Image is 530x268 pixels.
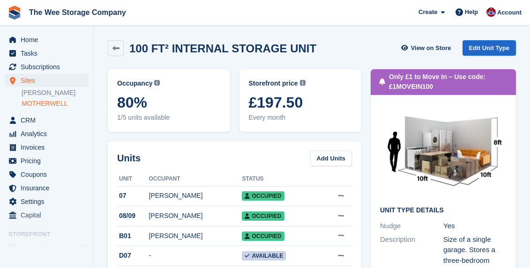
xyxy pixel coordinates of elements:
[5,209,89,222] a: menu
[5,74,89,87] a: menu
[443,221,507,232] div: Yes
[486,7,496,17] img: Scott Ritchie
[5,33,89,46] a: menu
[463,40,516,56] a: Edit Unit Type
[117,79,152,88] span: Occupancy
[5,141,89,154] a: menu
[5,47,89,60] a: menu
[21,114,77,127] span: CRM
[411,43,451,53] span: View on Store
[5,60,89,73] a: menu
[117,191,149,201] div: 07
[117,211,149,221] div: 08/09
[129,42,316,55] h2: 100 FT² INTERNAL STORAGE UNIT
[5,195,89,208] a: menu
[465,7,478,17] span: Help
[117,113,221,123] span: 1/5 units available
[5,181,89,195] a: menu
[242,191,284,201] span: Occupied
[7,6,22,20] img: stora-icon-8386f47178a22dfd0bd8f6a31ec36ba5ce8667c1dd55bd0f319d3a0aa187defe.svg
[117,94,221,111] span: 80%
[154,80,160,86] img: icon-info-grey-7440780725fd019a000dd9b08b2336e03edf1995a4989e88bcd33f0948082b44.svg
[380,104,507,199] img: 100-sqft-unit.jpg
[149,246,242,266] td: -
[149,191,242,201] div: [PERSON_NAME]
[149,172,242,187] th: Occupant
[400,40,455,56] a: View on Store
[21,74,77,87] span: Sites
[21,241,77,254] span: Online Store
[21,154,77,167] span: Pricing
[21,33,77,46] span: Home
[242,232,284,241] span: Occupied
[77,242,89,254] a: Preview store
[418,7,437,17] span: Create
[300,80,306,86] img: icon-info-grey-7440780725fd019a000dd9b08b2336e03edf1995a4989e88bcd33f0948082b44.svg
[8,230,93,239] span: Storefront
[249,113,352,123] span: Every month
[249,79,298,88] span: Storefront price
[22,88,89,97] a: [PERSON_NAME]
[5,127,89,140] a: menu
[242,211,284,221] span: Occupied
[5,241,89,254] a: menu
[242,251,286,261] span: Available
[249,94,352,111] span: £197.50
[149,211,242,221] div: [PERSON_NAME]
[117,251,149,261] div: D07
[389,72,516,92] div: Only £1 to Move In – Use code: £1MOVEIN100
[21,60,77,73] span: Subscriptions
[21,195,77,208] span: Settings
[22,99,89,108] a: MOTHERWELL
[5,168,89,181] a: menu
[5,154,89,167] a: menu
[21,47,77,60] span: Tasks
[21,181,77,195] span: Insurance
[21,127,77,140] span: Analytics
[117,172,149,187] th: Unit
[117,151,141,165] h2: Units
[380,221,443,232] div: Nudge
[242,172,318,187] th: Status
[25,5,130,20] a: The Wee Storage Company
[380,207,507,214] h2: Unit Type details
[310,151,352,166] a: Add Units
[117,231,149,241] div: B01
[21,168,77,181] span: Coupons
[5,114,89,127] a: menu
[21,209,77,222] span: Capital
[21,141,77,154] span: Invoices
[149,231,242,241] div: [PERSON_NAME]
[497,8,522,17] span: Account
